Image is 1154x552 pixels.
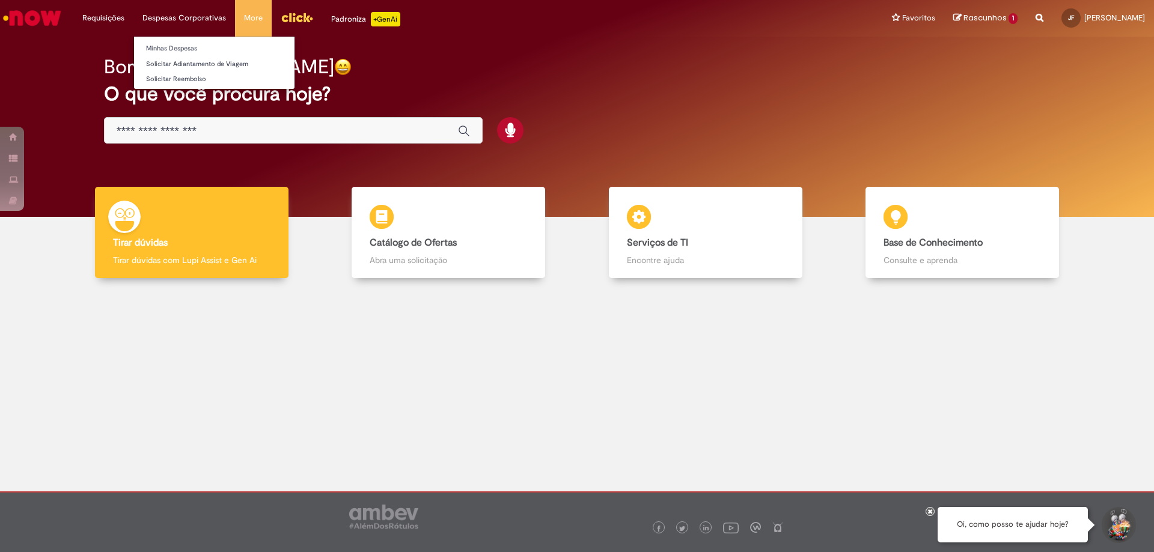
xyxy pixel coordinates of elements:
a: Minhas Despesas [134,42,295,55]
p: +GenAi [371,12,400,26]
p: Tirar dúvidas com Lupi Assist e Gen Ai [113,254,270,266]
span: Favoritos [902,12,935,24]
a: Rascunhos [953,13,1018,24]
h2: O que você procura hoje? [104,83,1051,105]
span: JF [1068,14,1074,22]
img: logo_footer_workplace.png [750,522,761,533]
a: Catálogo de Ofertas Abra uma solicitação [320,187,578,279]
h2: Bom dia, [PERSON_NAME] [104,56,334,77]
a: Tirar dúvidas Tirar dúvidas com Lupi Assist e Gen Ai [63,187,320,279]
span: Rascunhos [963,12,1007,23]
div: Padroniza [331,12,400,26]
span: Despesas Corporativas [142,12,226,24]
img: happy-face.png [334,58,352,76]
b: Base de Conhecimento [884,237,983,249]
p: Consulte e aprenda [884,254,1041,266]
button: Iniciar Conversa de Suporte [1100,507,1136,543]
div: Oi, como posso te ajudar hoje? [938,507,1088,542]
p: Encontre ajuda [627,254,784,266]
span: Requisições [82,12,124,24]
a: Solicitar Reembolso [134,73,295,86]
span: 1 [1009,13,1018,24]
img: click_logo_yellow_360x200.png [281,8,313,26]
b: Serviços de TI [627,237,688,249]
img: logo_footer_youtube.png [723,520,739,535]
img: logo_footer_linkedin.png [703,525,709,532]
ul: Despesas Corporativas [133,36,295,89]
a: Serviços de TI Encontre ajuda [577,187,834,279]
img: logo_footer_twitter.png [679,526,685,532]
img: ServiceNow [1,6,63,30]
b: Catálogo de Ofertas [370,237,457,249]
p: Abra uma solicitação [370,254,527,266]
img: logo_footer_naosei.png [772,522,783,533]
img: logo_footer_facebook.png [656,526,662,532]
span: [PERSON_NAME] [1084,13,1145,23]
b: Tirar dúvidas [113,237,168,249]
a: Solicitar Adiantamento de Viagem [134,58,295,71]
span: More [244,12,263,24]
a: Base de Conhecimento Consulte e aprenda [834,187,1091,279]
img: logo_footer_ambev_rotulo_gray.png [349,505,418,529]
